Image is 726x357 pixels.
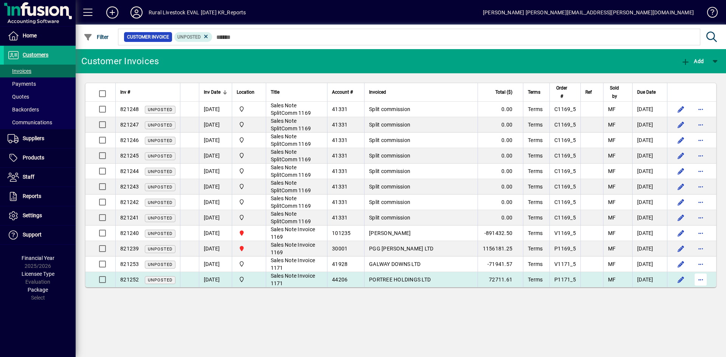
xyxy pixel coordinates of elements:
[369,215,410,221] span: Split commission
[608,84,621,100] span: Sold by
[81,55,159,67] div: Customer Invoices
[237,213,261,222] span: Jamie Shepherd
[528,106,543,112] span: Terms
[608,137,616,143] span: MF
[554,137,576,143] span: C1169_5
[675,150,687,162] button: Edit
[23,232,42,238] span: Support
[237,167,261,175] span: Donald Cooke
[148,247,172,252] span: Unposted
[478,179,523,195] td: 0.00
[271,88,279,96] span: Title
[4,116,76,129] a: Communications
[237,121,261,129] span: Bob Davidson
[528,168,543,174] span: Terms
[369,246,433,252] span: PGG [PERSON_NAME] LTD
[332,230,351,236] span: 101235
[478,133,523,148] td: 0.00
[271,257,315,271] span: Sales Note Invoice 1171
[271,133,311,147] span: Sales Note SplitComm 1169
[369,106,410,112] span: Split commission
[675,258,687,270] button: Edit
[637,88,662,96] div: Due Date
[554,184,576,190] span: C1169_5
[675,119,687,131] button: Edit
[478,102,523,117] td: 0.00
[148,169,172,174] span: Unposted
[271,164,311,178] span: Sales Note SplitComm 1169
[120,168,139,174] span: 821244
[148,216,172,221] span: Unposted
[332,137,347,143] span: 41331
[120,277,139,283] span: 821252
[632,133,667,148] td: [DATE]
[237,275,261,284] span: Jeremy McLeod1
[695,227,707,239] button: More options
[120,215,139,221] span: 821241
[608,246,616,252] span: MF
[369,277,431,283] span: PORTREE HOLDINGS LTD
[478,195,523,210] td: 0.00
[4,129,76,148] a: Suppliers
[120,184,139,190] span: 821243
[632,164,667,179] td: [DATE]
[528,246,543,252] span: Terms
[608,106,616,112] span: MF
[199,272,232,287] td: [DATE]
[22,255,54,261] span: Financial Year
[478,257,523,272] td: -71941.57
[199,195,232,210] td: [DATE]
[148,138,172,143] span: Unposted
[528,199,543,205] span: Terms
[177,34,201,40] span: Unposted
[608,215,616,221] span: MF
[632,195,667,210] td: [DATE]
[528,153,543,159] span: Terms
[148,262,172,267] span: Unposted
[608,168,616,174] span: MF
[478,164,523,179] td: 0.00
[695,103,707,115] button: More options
[528,277,543,283] span: Terms
[237,88,254,96] span: Location
[237,151,261,160] span: Barry Matthews
[695,274,707,286] button: More options
[4,148,76,167] a: Products
[369,88,386,96] span: Invoiced
[199,257,232,272] td: [DATE]
[675,274,687,286] button: Edit
[22,271,54,277] span: Licensee Type
[675,196,687,208] button: Edit
[332,184,347,190] span: 41331
[237,105,261,113] span: Bob Davidson
[554,215,576,221] span: C1169_5
[528,184,543,190] span: Terms
[478,241,523,257] td: 1156181.25
[675,181,687,193] button: Edit
[554,199,576,205] span: C1169_5
[100,6,124,19] button: Add
[369,168,410,174] span: Split commission
[332,153,347,159] span: 41331
[369,261,420,267] span: GALWAY DOWNS LTD
[332,277,347,283] span: 44206
[4,77,76,90] a: Payments
[237,260,261,268] span: Jeremy McLeod1
[369,153,410,159] span: Split commission
[148,123,172,128] span: Unposted
[174,32,213,42] mat-chip: Customer Invoice Status: Unposted
[554,153,576,159] span: C1169_5
[237,182,261,191] span: Donald Cooke
[199,179,232,195] td: [DATE]
[585,88,599,96] div: Ref
[695,212,707,224] button: More options
[271,88,323,96] div: Title
[332,106,347,112] span: 41331
[120,261,139,267] span: 821253
[528,122,543,128] span: Terms
[483,6,694,19] div: [PERSON_NAME] [PERSON_NAME][EMAIL_ADDRESS][PERSON_NAME][DOMAIN_NAME]
[23,174,34,180] span: Staff
[8,94,29,100] span: Quotes
[271,211,311,224] span: Sales Note SplitComm 1169
[528,215,543,221] span: Terms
